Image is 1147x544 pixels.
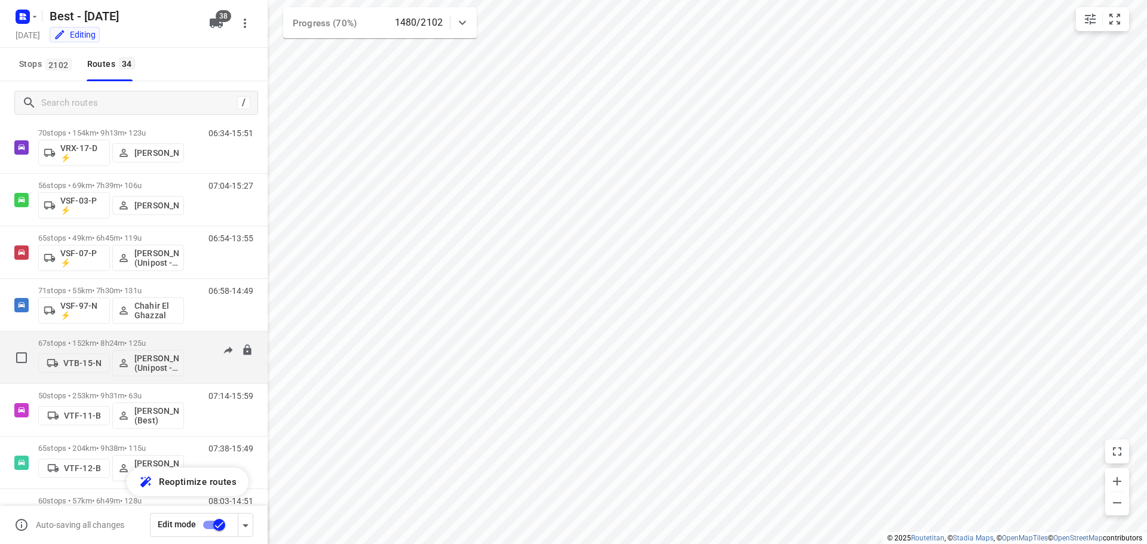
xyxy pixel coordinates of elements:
p: 60 stops • 57km • 6h49m • 128u [38,496,184,505]
span: 2102 [45,59,72,70]
button: Fit zoom [1103,7,1127,31]
button: Send to driver [216,339,240,362]
p: 65 stops • 49km • 6h45m • 119u [38,233,184,242]
button: VSF-07-P ⚡ [38,245,110,271]
p: [PERSON_NAME] (Unipost - Best - ZZP) [134,248,179,268]
button: VTB-15-N [38,354,110,373]
p: VSF-03-P ⚡ [60,196,105,215]
button: [PERSON_NAME] [112,196,184,215]
a: Stadia Maps [953,534,993,542]
p: 1480/2102 [395,16,443,30]
p: 50 stops • 253km • 9h31m • 63u [38,391,184,400]
span: Edit mode [158,520,196,529]
button: [PERSON_NAME] (Best) [112,455,184,481]
button: VRX-17-D ⚡ [38,140,110,166]
p: 67 stops • 152km • 8h24m • 125u [38,339,184,348]
h5: Best - [DATE] [45,7,200,26]
button: Reoptimize routes [127,468,249,496]
a: OpenStreetMap [1053,534,1103,542]
div: small contained button group [1076,7,1129,31]
p: 56 stops • 69km • 7h39m • 106u [38,181,184,190]
p: VTB-15-N [63,358,102,368]
p: 06:58-14:49 [208,286,253,296]
button: [PERSON_NAME] (Unipost - Best) [112,350,184,376]
p: VRX-17-D ⚡ [60,143,105,162]
p: VTF-12-B [64,463,101,473]
span: Select [10,346,33,370]
span: Reoptimize routes [159,474,237,490]
button: Chahir El Ghazzal [112,297,184,324]
p: 07:14-15:59 [208,391,253,401]
button: 38 [204,11,228,35]
span: Progress (70%) [293,18,357,29]
button: VSF-03-P ⚡ [38,192,110,219]
button: VSF-97-N ⚡ [38,297,110,324]
button: VTF-11-B [38,406,110,425]
div: Driver app settings [238,517,253,532]
p: 06:34-15:51 [208,128,253,138]
p: 08:03-14:51 [208,496,253,506]
button: VTF-12-B [38,459,110,478]
p: [PERSON_NAME] [134,148,179,158]
span: 38 [216,10,231,22]
div: / [237,96,250,109]
button: More [233,11,257,35]
p: Chahir El Ghazzal [134,301,179,320]
div: Editing [54,29,96,41]
button: [PERSON_NAME] [112,143,184,162]
p: 06:54-13:55 [208,233,253,243]
button: [PERSON_NAME] (Unipost - Best - ZZP) [112,245,184,271]
a: OpenMapTiles [1002,534,1048,542]
p: [PERSON_NAME] (Unipost - Best) [134,354,179,373]
p: 07:38-15:49 [208,444,253,453]
p: [PERSON_NAME] [134,201,179,210]
li: © 2025 , © , © © contributors [887,534,1142,542]
button: [PERSON_NAME] (Best) [112,402,184,429]
p: 71 stops • 55km • 7h30m • 131u [38,286,184,295]
button: Map settings [1078,7,1102,31]
input: Search routes [41,94,237,112]
p: [PERSON_NAME] (Best) [134,459,179,478]
p: VTF-11-B [64,411,101,420]
a: Routetitan [911,534,944,542]
button: Lock route [241,344,253,358]
p: Auto-saving all changes [36,520,124,530]
p: [PERSON_NAME] (Best) [134,406,179,425]
p: 07:04-15:27 [208,181,253,190]
p: VSF-97-N ⚡ [60,301,105,320]
span: 34 [119,57,135,69]
p: 70 stops • 154km • 9h13m • 123u [38,128,184,137]
span: Stops [19,57,75,72]
h5: Project date [11,28,45,42]
p: VSF-07-P ⚡ [60,248,105,268]
div: Routes [87,57,139,72]
div: Progress (70%)1480/2102 [283,7,477,38]
p: 65 stops • 204km • 9h38m • 115u [38,444,184,453]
